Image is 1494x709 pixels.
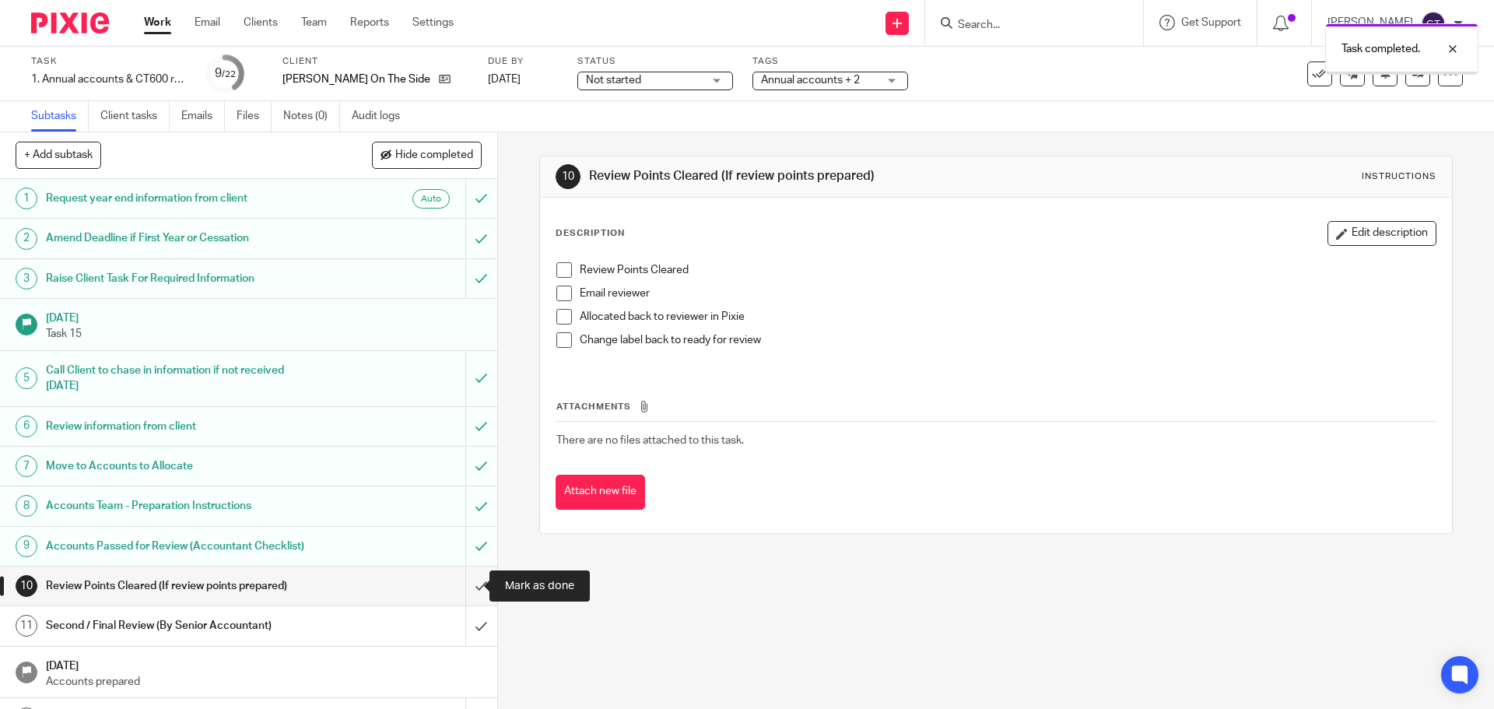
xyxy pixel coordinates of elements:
[372,142,482,168] button: Hide completed
[46,307,482,326] h1: [DATE]
[46,267,315,290] h1: Raise Client Task For Required Information
[16,575,37,597] div: 10
[181,101,225,132] a: Emails
[31,12,109,33] img: Pixie
[580,286,1435,301] p: Email reviewer
[586,75,641,86] span: Not started
[580,262,1435,278] p: Review Points Cleared
[46,359,315,398] h1: Call Client to chase in information if not received [DATE]
[412,189,450,209] div: Auto
[16,495,37,517] div: 8
[16,367,37,389] div: 5
[237,101,272,132] a: Files
[222,70,236,79] small: /22
[556,402,631,411] span: Attachments
[1327,221,1436,246] button: Edit description
[46,187,315,210] h1: Request year end information from client
[144,15,171,30] a: Work
[282,55,468,68] label: Client
[283,101,340,132] a: Notes (0)
[556,227,625,240] p: Description
[488,74,521,85] span: [DATE]
[46,614,315,637] h1: Second / Final Review (By Senior Accountant)
[412,15,454,30] a: Settings
[761,75,860,86] span: Annual accounts + 2
[46,494,315,518] h1: Accounts Team - Preparation Instructions
[31,55,187,68] label: Task
[16,268,37,290] div: 3
[16,455,37,477] div: 7
[350,15,389,30] a: Reports
[46,415,315,438] h1: Review information from client
[46,455,315,478] h1: Move to Accounts to Allocate
[46,574,315,598] h1: Review Points Cleared (If review points prepared)
[46,674,482,690] p: Accounts prepared
[16,416,37,437] div: 6
[215,65,236,82] div: 9
[556,164,580,189] div: 10
[580,309,1435,325] p: Allocated back to reviewer in Pixie
[16,142,101,168] button: + Add subtask
[46,326,482,342] p: Task 15
[580,332,1435,348] p: Change label back to ready for review
[195,15,220,30] a: Email
[1421,11,1446,36] img: svg%3E
[1362,170,1436,183] div: Instructions
[352,101,412,132] a: Audit logs
[46,535,315,558] h1: Accounts Passed for Review (Accountant Checklist)
[16,535,37,557] div: 9
[577,55,733,68] label: Status
[16,615,37,637] div: 11
[100,101,170,132] a: Client tasks
[46,226,315,250] h1: Amend Deadline if First Year or Cessation
[31,72,187,87] div: 1. Annual accounts & CT600 return
[589,168,1029,184] h1: Review Points Cleared (If review points prepared)
[244,15,278,30] a: Clients
[556,435,744,446] span: There are no files attached to this task.
[556,475,645,510] button: Attach new file
[301,15,327,30] a: Team
[488,55,558,68] label: Due by
[31,72,187,87] div: 1. Annual accounts &amp; CT600 return
[16,188,37,209] div: 1
[395,149,473,162] span: Hide completed
[1341,41,1420,57] p: Task completed.
[282,72,431,87] p: [PERSON_NAME] On The Side Ltd
[46,655,482,674] h1: [DATE]
[31,101,89,132] a: Subtasks
[16,228,37,250] div: 2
